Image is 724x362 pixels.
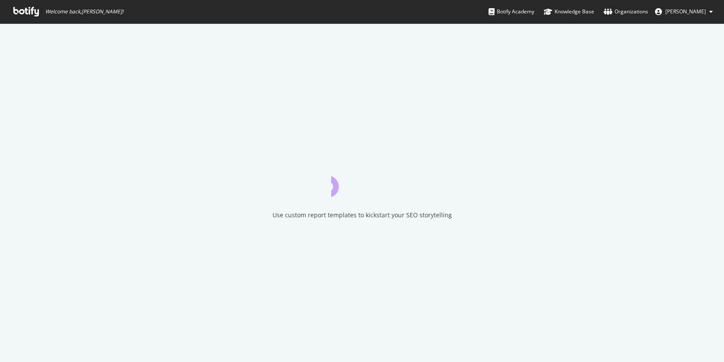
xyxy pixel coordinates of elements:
div: Knowledge Base [544,7,594,16]
span: Welcome back, [PERSON_NAME] ! [45,8,123,15]
button: [PERSON_NAME] [648,5,720,19]
div: animation [331,166,393,197]
div: Use custom report templates to kickstart your SEO storytelling [273,211,452,219]
div: Organizations [604,7,648,16]
div: Botify Academy [489,7,534,16]
span: Judith Lungstraß [665,8,706,15]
